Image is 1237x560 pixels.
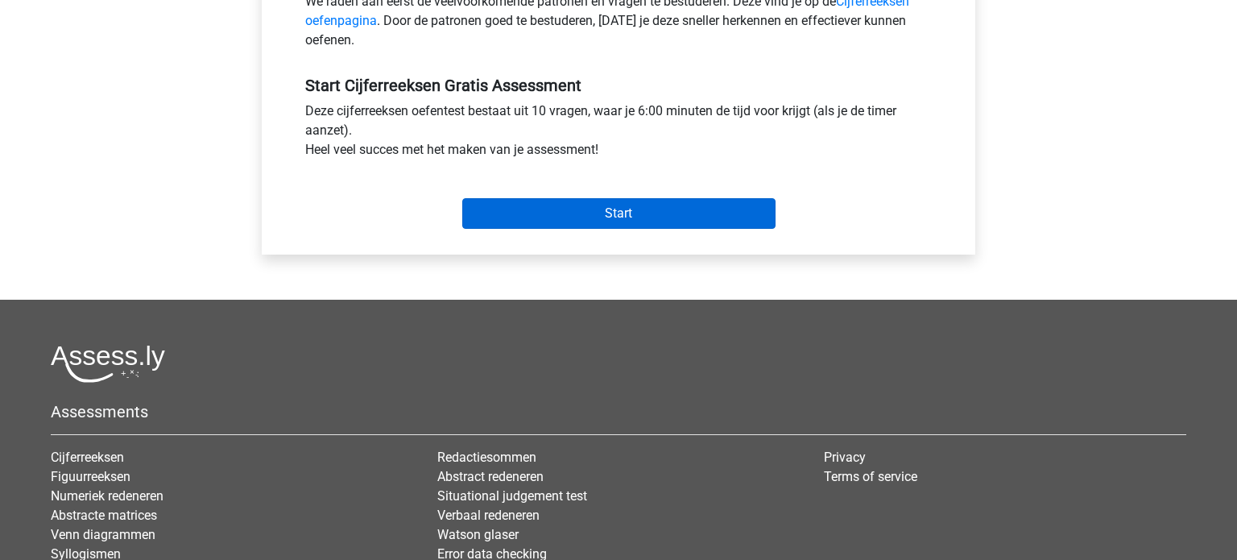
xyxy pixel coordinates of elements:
[824,469,917,484] a: Terms of service
[437,469,544,484] a: Abstract redeneren
[824,450,866,465] a: Privacy
[293,102,944,166] div: Deze cijferreeksen oefentest bestaat uit 10 vragen, waar je 6:00 minuten de tijd voor krijgt (als...
[305,76,932,95] h5: Start Cijferreeksen Gratis Assessment
[51,508,157,523] a: Abstracte matrices
[437,527,519,542] a: Watson glaser
[51,450,124,465] a: Cijferreeksen
[437,508,540,523] a: Verbaal redeneren
[437,450,536,465] a: Redactiesommen
[51,527,155,542] a: Venn diagrammen
[437,488,587,504] a: Situational judgement test
[51,402,1186,421] h5: Assessments
[462,198,776,229] input: Start
[51,469,130,484] a: Figuurreeksen
[51,488,163,504] a: Numeriek redeneren
[51,345,165,383] img: Assessly logo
